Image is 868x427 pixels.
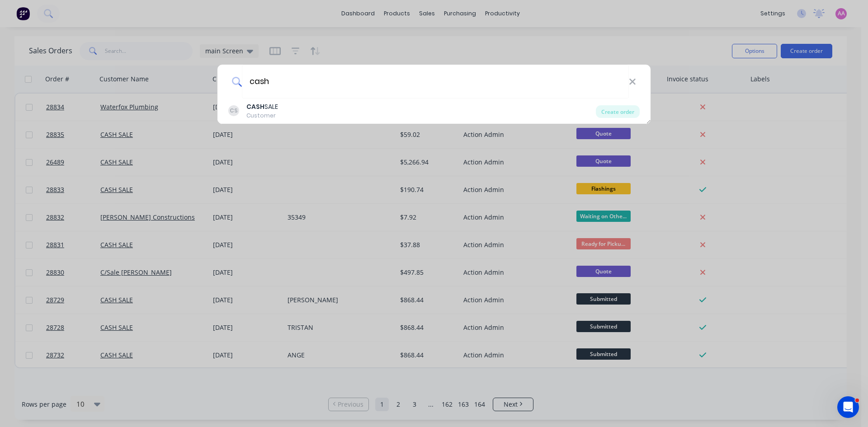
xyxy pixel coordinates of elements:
div: SALE [246,102,278,112]
div: Create order [596,105,640,118]
div: Customer [246,112,278,120]
div: CS [228,105,239,116]
iframe: Intercom live chat [837,396,859,418]
b: CASH [246,102,264,111]
input: Enter a customer name to create a new order... [242,65,629,99]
